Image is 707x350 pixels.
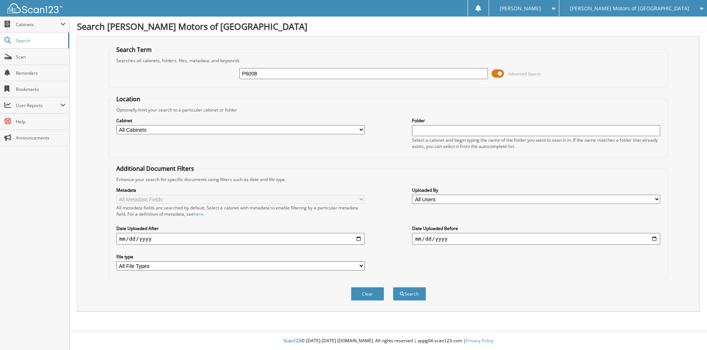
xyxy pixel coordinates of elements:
[116,233,365,245] input: start
[570,6,689,11] span: [PERSON_NAME] Motors of [GEOGRAPHIC_DATA]
[116,117,365,124] label: Cabinet
[113,165,198,173] legend: Additional Document Filters
[412,225,660,231] label: Date Uploaded Before
[194,211,203,217] a: here
[113,57,664,64] div: Searches all cabinets, folders, files, metadata, and keywords
[116,254,365,260] label: File type
[393,287,426,301] button: Search
[16,102,60,109] span: User Reports
[70,332,707,350] div: © [DATE]-[DATE] [DOMAIN_NAME]. All rights reserved | appg04-scan123-com |
[670,315,707,350] iframe: Chat Widget
[412,187,660,193] label: Uploaded By
[113,176,664,183] div: Enhance your search for specific documents using filters such as date and file type.
[412,233,660,245] input: end
[466,337,493,344] a: Privacy Policy
[500,6,541,11] span: [PERSON_NAME]
[16,38,64,44] span: Search
[116,205,365,217] div: All metadata fields are searched by default. Select a cabinet with metadata to enable filtering b...
[16,135,66,141] span: Announcements
[412,137,660,149] div: Select a cabinet and begin typing the name of the folder you want to search in. If the name match...
[113,95,144,103] legend: Location
[412,117,660,124] label: Folder
[113,46,155,54] legend: Search Term
[16,70,66,76] span: Reminders
[77,20,700,32] h1: Search [PERSON_NAME] Motors of [GEOGRAPHIC_DATA]
[16,21,60,28] span: Cabinets
[351,287,384,301] button: Clear
[284,337,301,344] span: Scan123
[116,225,365,231] label: Date Uploaded After
[113,107,664,113] div: Optionally limit your search to a particular cabinet or folder
[16,54,66,60] span: Scan
[16,119,66,125] span: Help
[508,71,541,77] span: Advanced Search
[7,3,63,13] img: scan123-logo-white.svg
[116,187,365,193] label: Metadata
[16,86,66,92] span: Bookmarks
